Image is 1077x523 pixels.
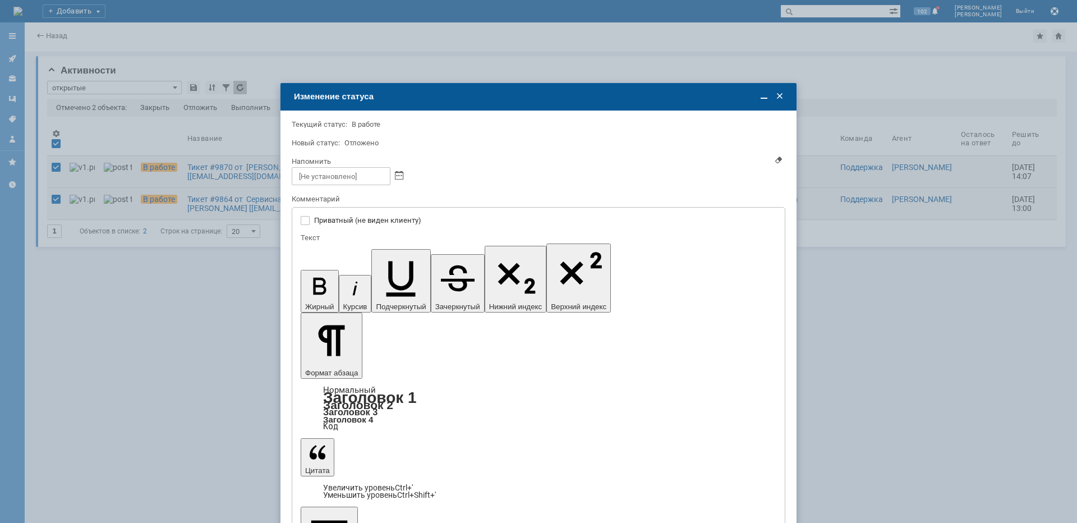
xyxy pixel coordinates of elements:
label: Текущий статус: [292,120,347,129]
span: Курсив [343,302,367,311]
a: Decrease [323,490,436,499]
a: Код [323,421,338,432]
div: Текст [301,234,774,241]
label: Новый статус: [292,139,340,147]
span: Нижний индекс [489,302,542,311]
div: Комментарий [292,194,783,205]
span: Цитата [305,466,330,475]
span: Закрыть [774,91,785,102]
a: Заголовок 3 [323,407,378,417]
div: Изменение статуса [294,91,785,102]
span: В работе [352,120,380,129]
a: Заголовок 4 [323,415,373,424]
span: Ctrl+Shift+' [397,490,436,499]
label: Приватный (не виден клиенту) [314,216,774,225]
button: Жирный [301,270,339,313]
div: Напомнить [292,158,783,165]
div: Цитата [301,484,776,499]
a: Нормальный [323,385,376,395]
span: Верхний индекс [551,302,606,311]
span: Жирный [305,302,334,311]
button: Цитата [301,438,334,476]
a: Заголовок 1 [323,389,417,406]
span: Очистить значение во всех выбранных объектах [774,157,783,166]
span: Подчеркнутый [376,302,426,311]
button: Формат абзаца [301,313,362,379]
button: Подчеркнутый [371,249,430,313]
a: Increase [323,483,413,492]
input: [Не установлено] [292,167,390,185]
a: Заголовок 2 [323,398,393,411]
span: Формат абзаца [305,369,358,377]
span: Ctrl+' [395,483,413,492]
span: Зачеркнутый [435,302,480,311]
button: Нижний индекс [485,246,547,313]
button: Зачеркнутый [431,254,485,313]
span: Свернуть (Ctrl + M) [758,91,770,102]
span: Отложено [344,139,379,147]
div: Формат абзаца [301,387,776,430]
button: Верхний индекс [546,244,611,313]
button: Курсив [339,275,372,313]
